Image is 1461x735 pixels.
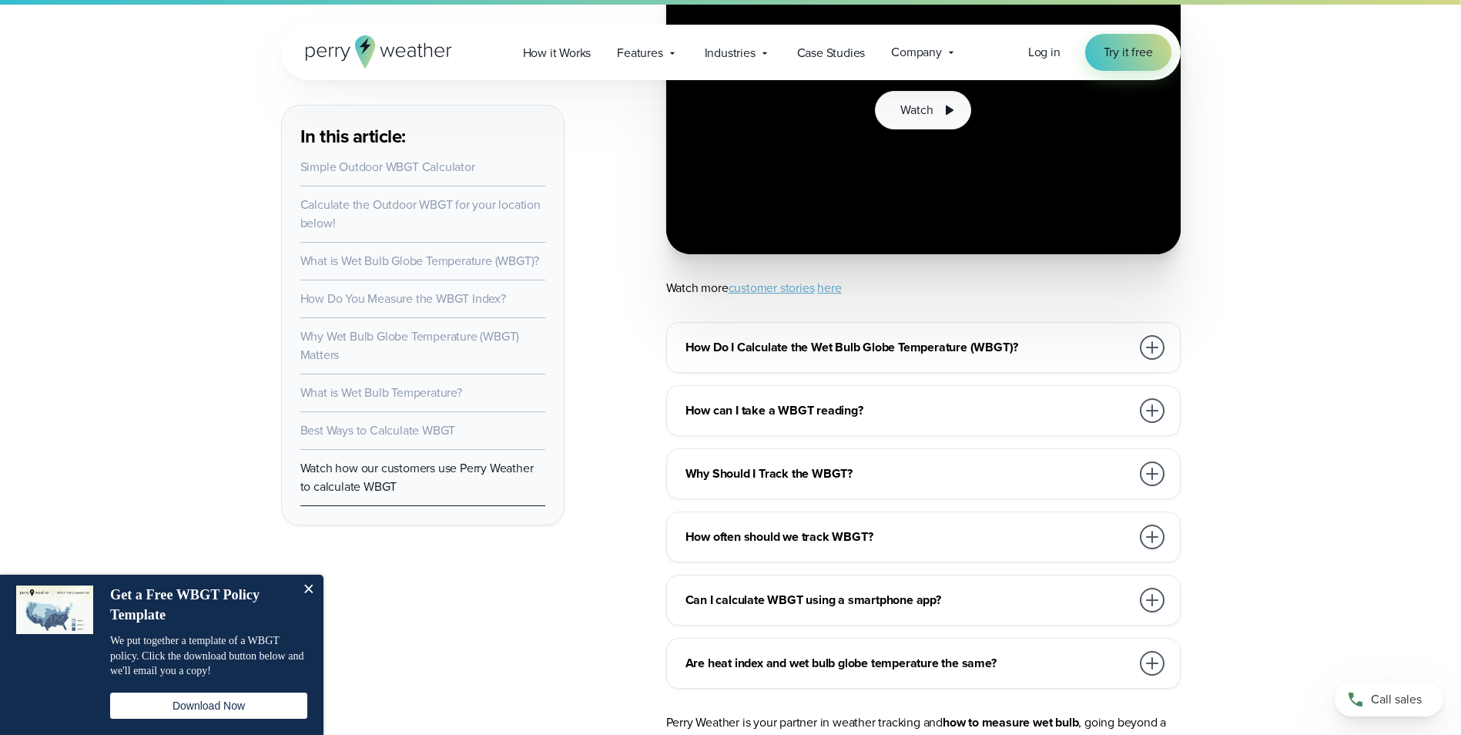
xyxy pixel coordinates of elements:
span: Log in [1028,43,1061,61]
p: We put together a template of a WBGT policy. Click the download button below and we'll email you ... [110,633,307,679]
a: Best Ways to Calculate WBGT [300,421,456,439]
a: How Do You Measure the WBGT Index? [300,290,506,307]
h3: Why Should I Track the WBGT? [685,465,1131,483]
span: Company [891,43,942,62]
span: Watch [900,101,933,119]
a: customer stories [729,279,815,297]
a: How it Works [510,37,605,69]
h3: Are heat index and wet bulb globe temperature the same? [685,654,1131,673]
span: Features [617,44,662,62]
button: Download Now [110,693,307,719]
a: Simple Outdoor WBGT Calculator [300,158,475,176]
a: Try it free [1085,34,1171,71]
span: Call sales [1371,690,1422,709]
span: Try it free [1104,43,1153,62]
span: How it Works [523,44,591,62]
a: Call sales [1335,683,1443,717]
h3: How can I take a WBGT reading? [685,401,1131,420]
h3: How Do I Calculate the Wet Bulb Globe Temperature (WBGT)? [685,338,1131,357]
span: Case Studies [797,44,866,62]
h3: How often should we track WBGT? [685,528,1131,546]
a: here [817,279,841,297]
a: Why Wet Bulb Globe Temperature (WBGT) Matters [300,327,520,364]
a: Watch how our customers use Perry Weather to calculate WBGT [300,459,534,495]
button: Close [293,575,323,606]
p: Watch more [666,279,1181,297]
a: Calculate the Outdoor WBGT for your location below! [300,196,541,232]
a: What is Wet Bulb Globe Temperature (WBGT)? [300,252,540,270]
button: Watch [875,91,970,129]
h3: In this article: [300,124,545,149]
a: Case Studies [784,37,879,69]
a: Log in [1028,43,1061,62]
img: dialog featured image [16,586,93,634]
strong: how to measure wet bulb [943,713,1078,731]
h4: Get a Free WBGT Policy Template [110,586,291,625]
h3: Can I calculate WBGT using a smartphone app? [685,591,1131,609]
span: Industries [705,44,756,62]
a: What is Wet Bulb Temperature? [300,384,462,401]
